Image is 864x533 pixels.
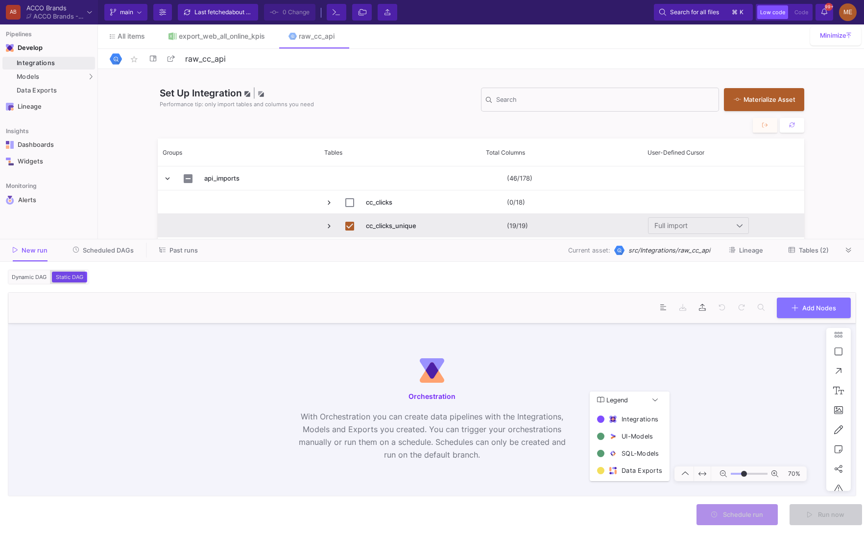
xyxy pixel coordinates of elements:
[10,272,48,282] button: Dynamic DAG
[10,274,48,280] span: Dynamic DAG
[609,433,617,440] img: model-ui.svg
[794,9,808,16] span: Code
[2,84,95,97] a: Data Exports
[295,410,569,461] p: With Orchestration you can create data pipelines with the Integrations, Models and Exports you cr...
[507,174,532,182] y42-import-column-renderer: (46/178)
[408,393,456,400] mat-card-title: Orchestration
[2,57,95,70] a: Integrations
[110,53,122,65] img: Logo
[2,192,95,209] a: Navigation iconAlerts
[496,97,714,105] input: Search for Tables, Columns, etc.
[6,5,21,20] div: AB
[740,6,744,18] span: k
[1,243,59,258] button: New run
[2,99,95,115] a: Navigation iconLineage
[622,415,658,424] div: Integrations
[52,272,87,282] button: Static DAG
[118,32,145,40] span: All items
[147,243,210,258] button: Past runs
[628,246,710,255] span: src/Integrations/raw_cc_api
[654,4,753,21] button: Search for all files⌘k
[17,73,40,81] span: Models
[2,137,95,153] a: Navigation iconDashboards
[486,149,525,156] span: Total Columns
[568,246,610,255] span: Current asset:
[158,190,804,213] div: Press SPACE to select this row.
[420,358,444,383] img: orchestration.svg
[782,465,804,483] span: 70%
[825,3,833,11] span: 99+
[609,450,617,457] img: model-sql.svg
[590,392,670,409] mat-expansion-panel-header: Legend
[6,103,14,111] img: Navigation icon
[83,247,134,254] span: Scheduled DAGs
[158,86,481,113] div: Set Up Integration
[609,467,617,474] img: data-export.svg
[18,141,81,149] div: Dashboards
[614,245,624,255] img: Google BigQuery
[288,32,297,41] img: Tab icon
[160,100,314,109] span: Performance tip: only import tables and columns you need
[6,196,14,205] img: Navigation icon
[26,5,83,11] div: ACCO Brands
[739,247,763,254] span: Lineage
[839,3,857,21] div: ME
[194,5,253,20] div: Last fetched
[18,158,81,165] div: Widgets
[670,5,719,20] span: Search for all files
[163,149,182,156] span: Groups
[253,87,256,99] span: |
[2,40,95,56] mat-expansion-panel-header: Navigation iconDevelop
[18,44,32,52] div: Develop
[609,416,617,423] img: integration.svg
[18,103,81,111] div: Lineage
[724,88,804,111] button: Materialize Asset
[179,32,265,40] div: export_web_all_online_kpis
[2,154,95,169] a: Navigation iconWidgets
[54,274,85,280] span: Static DAG
[777,243,840,258] button: Tables (2)
[33,13,83,20] div: ACCO Brands - Main
[648,149,704,156] span: User-Defined Cursor
[299,32,335,40] div: raw_cc_api
[366,198,392,206] y42-source-table-renderer: cc_clicks
[158,166,804,190] div: Press SPACE to select this row.
[734,95,790,104] div: Materialize Asset
[757,5,788,19] button: Low code
[17,87,93,94] div: Data Exports
[158,237,804,260] div: Press SPACE to select this row.
[760,9,785,16] span: Low code
[836,3,857,21] button: ME
[104,4,147,21] button: main
[507,222,528,230] y42-import-column-renderer: (19/19)
[178,4,258,21] button: Last fetchedabout 5 hours ago
[777,298,851,319] button: Add Nodes
[18,196,82,205] div: Alerts
[6,158,14,165] img: Navigation icon
[324,149,342,156] span: Tables
[61,243,146,258] button: Scheduled DAGs
[6,141,14,149] img: Navigation icon
[816,4,833,21] button: 99+
[792,5,811,19] button: Code
[6,44,14,52] img: Navigation icon
[17,59,93,67] div: Integrations
[799,247,829,254] span: Tables (2)
[168,32,177,41] img: Tab icon
[128,53,140,65] mat-icon: star_border
[22,247,48,254] span: New run
[229,8,278,16] span: about 5 hours ago
[169,247,198,254] span: Past runs
[622,432,653,441] div: UI-Models
[717,243,775,258] button: Lineage
[507,198,525,206] y42-import-column-renderer: (0/18)
[654,221,688,230] span: Full import
[732,6,738,18] span: ⌘
[622,466,662,475] div: Data Exports
[597,395,627,405] span: Legend
[204,167,313,190] span: api_imports
[120,5,133,20] span: main
[729,6,747,18] button: ⌘k
[366,222,416,230] y42-source-table-renderer: cc_clicks_unique
[622,449,659,458] div: SQL-Models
